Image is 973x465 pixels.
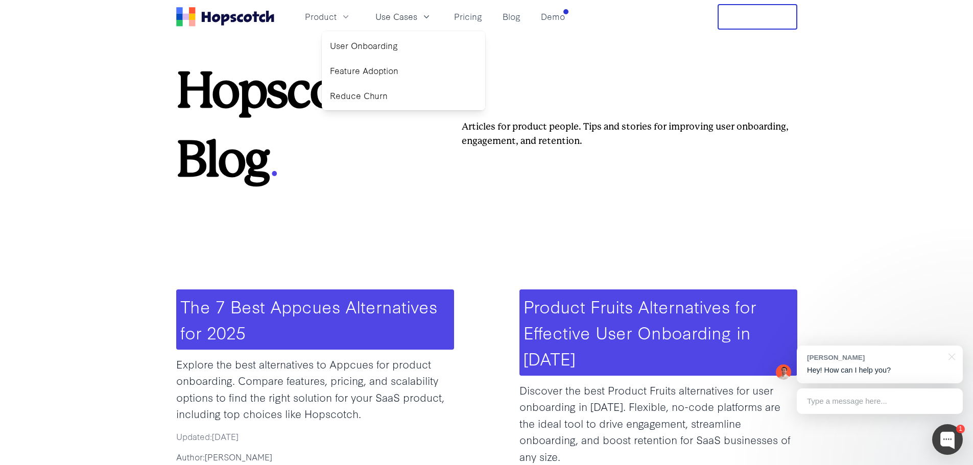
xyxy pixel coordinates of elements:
[212,430,239,442] time: [DATE]
[776,364,791,380] img: Mark Spera
[176,430,454,443] div: Updated:
[807,353,942,362] div: [PERSON_NAME]
[375,10,417,23] span: Use Cases
[524,293,756,370] a: Product Fruits Alternatives for Effective User Onboarding in [DATE]
[326,60,481,81] a: Feature Adoption
[537,8,569,25] a: Demo
[519,382,797,465] p: Discover the best Product Fruits alternatives for user onboarding in [DATE]. Flexible, no-code pl...
[797,388,963,414] div: Type a message here...
[176,356,454,422] p: Explore the best alternatives to Appcues for product onboarding. Compare features, pricing, and s...
[268,117,278,189] span: .
[176,66,445,191] h1: Hopscotch Blog
[450,8,486,25] a: Pricing
[180,293,437,344] a: The 7 Best Appcues Alternatives for 2025
[445,119,797,148] h2: Articles for product people. Tips and stories for improving user onboarding, engagement, and rete...
[176,7,274,27] a: Home
[299,8,357,25] button: Product
[499,8,525,25] a: Blog
[807,365,953,376] p: Hey! How can I help you?
[326,35,481,56] a: User Onboarding
[176,451,454,463] div: Author: [PERSON_NAME]
[956,425,965,433] div: 1
[718,4,797,30] button: Free Trial
[305,10,337,23] span: Product
[326,85,481,106] a: Reduce Churn
[369,8,438,25] button: Use Cases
